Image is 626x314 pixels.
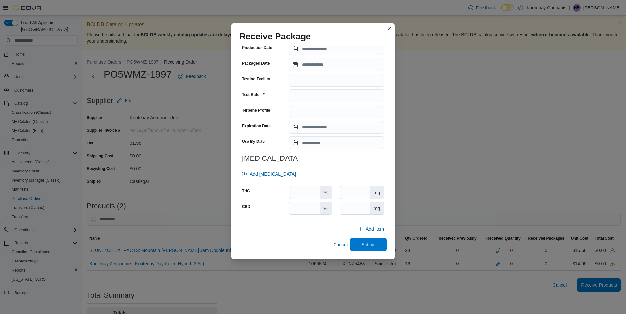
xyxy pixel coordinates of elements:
[370,186,384,199] div: mg
[320,186,331,199] div: %
[355,222,387,235] button: Add Item
[289,58,384,71] input: Press the down key to open a popover containing a calendar.
[331,238,350,251] button: Cancel
[320,202,331,214] div: %
[242,204,250,209] label: CBD
[242,45,272,50] label: Production Date
[361,241,376,248] span: Submit
[350,238,387,251] button: Submit
[242,61,270,66] label: Packaged Date
[250,171,296,177] span: Add [MEDICAL_DATA]
[289,121,384,134] input: Press the down key to open a popover containing a calendar.
[385,25,393,33] button: Closes this modal window
[242,139,265,144] label: Use By Date
[242,155,384,162] h3: [MEDICAL_DATA]
[242,92,265,97] label: Test Batch #
[370,202,384,214] div: mg
[366,226,384,232] span: Add Item
[242,76,270,82] label: Testing Facility
[239,31,311,42] h1: Receive Package
[242,108,270,113] label: Terpene Profile
[289,42,384,55] input: Press the down key to open a popover containing a calendar.
[333,241,348,248] span: Cancel
[242,123,271,128] label: Expiration Date
[239,168,299,181] button: Add [MEDICAL_DATA]
[289,136,384,149] input: Press the down key to open a popover containing a calendar.
[242,188,250,194] label: THC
